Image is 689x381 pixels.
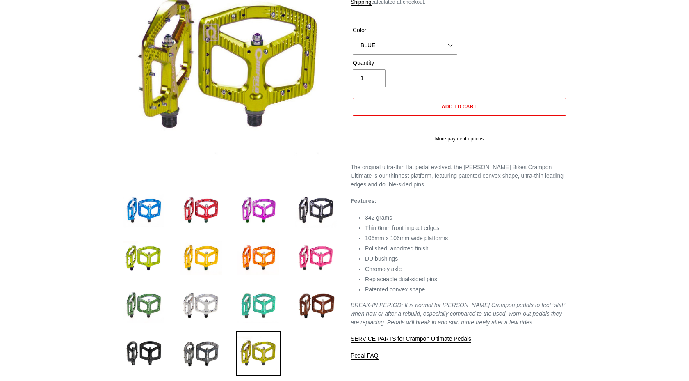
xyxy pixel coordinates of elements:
p: The original ultra-thin flat pedal evolved, the [PERSON_NAME] Bikes Crampon Ultimate is our thinn... [351,163,568,189]
li: Chromoly axle [365,265,568,273]
img: Load image into Gallery viewer, Crampon Ultimate Pedals [293,188,338,233]
label: Quantity [353,59,457,67]
a: SERVICE PARTS for Crampon Ultimate Pedals [351,335,471,343]
img: Load image into Gallery viewer, Crampon Ultimate Pedals [121,188,166,233]
li: DU bushings [365,255,568,263]
img: Load image into Gallery viewer, Crampon Ultimate Pedals [178,331,224,376]
img: Load image into Gallery viewer, Crampon Ultimate Pedals [121,236,166,281]
img: Load image into Gallery viewer, Crampon Ultimate Pedals [178,236,224,281]
label: Color [353,26,457,34]
span: Patented convex shape [365,286,425,293]
img: Load image into Gallery viewer, Crampon Ultimate Pedals [236,236,281,281]
button: Add to cart [353,98,566,116]
a: More payment options [353,135,566,142]
img: Load image into Gallery viewer, Crampon Ultimate Pedals [236,331,281,376]
img: Load image into Gallery viewer, Crampon Ultimate Pedals [293,236,338,281]
a: Pedal FAQ [351,352,379,360]
img: Load image into Gallery viewer, Crampon Ultimate Pedals [121,283,166,328]
li: 342 grams [365,213,568,222]
li: Polished, anodized finish [365,244,568,253]
img: Load image into Gallery viewer, Crampon Ultimate Pedals [236,283,281,328]
li: Replaceable dual-sided pins [365,275,568,284]
li: Thin 6mm front impact edges [365,224,568,232]
li: 106mm x 106mm wide platforms [365,234,568,243]
img: Load image into Gallery viewer, Crampon Ultimate Pedals [178,188,224,233]
img: Load image into Gallery viewer, Crampon Ultimate Pedals [293,283,338,328]
img: Load image into Gallery viewer, Crampon Ultimate Pedals [236,188,281,233]
em: BREAK-IN PERIOD: It is normal for [PERSON_NAME] Crampon pedals to feel “stiff” when new or after ... [351,302,565,326]
img: Load image into Gallery viewer, Crampon Ultimate Pedals [178,283,224,328]
span: Add to cart [442,103,477,109]
img: Load image into Gallery viewer, Crampon Ultimate Pedals [121,331,166,376]
strong: Features: [351,197,376,204]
